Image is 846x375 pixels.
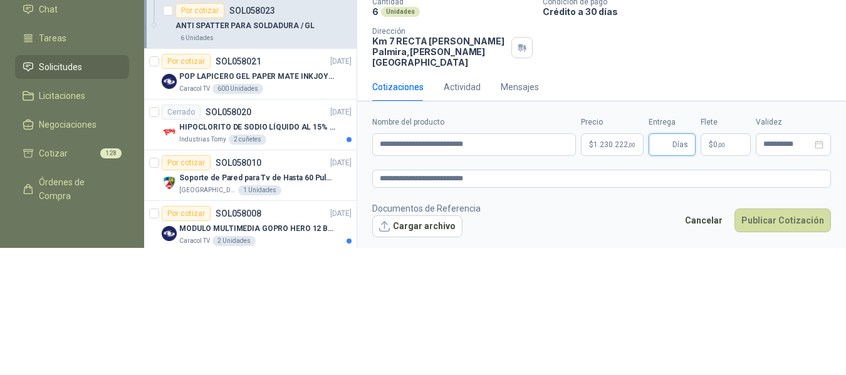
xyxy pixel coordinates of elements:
[39,89,85,103] span: Licitaciones
[15,141,129,165] a: Cotizar128
[39,118,97,131] span: Negociaciones
[330,106,352,118] p: [DATE]
[162,206,211,221] div: Por cotizar
[372,80,424,94] div: Cotizaciones
[15,84,129,108] a: Licitaciones
[179,185,236,195] p: [GEOGRAPHIC_DATA]
[179,121,335,133] p: HIPOCLORITO DE SODIO LÍQUIDO AL 15% CONT NETO 20L
[216,209,261,218] p: SOL058008
[381,7,420,17] div: Unidades
[15,55,129,79] a: Solicitudes
[179,223,335,235] p: MODULO MULTIMEDIA GOPRO HERO 12 BLACK
[238,185,281,195] div: 1 Unidades
[372,27,506,36] p: Dirección
[581,133,644,156] p: $1.230.222,00
[628,141,635,148] span: ,00
[734,208,831,232] button: Publicar Cotización
[162,125,177,140] img: Company Logo
[144,100,357,150] a: CerradoSOL058020[DATE] Company LogoHIPOCLORITO DE SODIO LÍQUIDO AL 15% CONT NETO 20LIndustrias To...
[444,80,481,94] div: Actividad
[39,60,82,74] span: Solicitudes
[162,54,211,69] div: Por cotizar
[756,116,831,128] label: Validez
[162,105,201,120] div: Cerrado
[39,3,58,16] span: Chat
[175,20,315,32] p: ANTI SPATTER PARA SOLDADURA / GL
[175,33,219,43] div: 6 Unidades
[372,215,462,238] button: Cargar archivo
[330,208,352,220] p: [DATE]
[701,116,751,128] label: Flete
[372,6,379,17] p: 6
[709,141,713,148] span: $
[501,80,539,94] div: Mensajes
[15,213,129,237] a: Remisiones
[179,71,335,83] p: POP LAPICERO GEL PAPER MATE INKJOY 0.7 (Revisar el adjunto)
[229,135,266,145] div: 2 cuñetes
[179,84,210,94] p: Caracol TV
[162,74,177,89] img: Company Logo
[206,108,251,116] p: SOL058020
[39,31,66,45] span: Tareas
[713,141,725,148] span: 0
[330,157,352,169] p: [DATE]
[372,116,576,128] label: Nombre del producto
[39,146,68,160] span: Cotizar
[179,236,210,246] p: Caracol TV
[15,113,129,136] a: Negociaciones
[543,6,841,17] p: Crédito a 30 días
[701,133,751,156] p: $ 0,00
[15,170,129,208] a: Órdenes de Compra
[175,3,224,18] div: Por cotizar
[649,116,696,128] label: Entrega
[672,134,688,155] span: Días
[144,150,357,201] a: Por cotizarSOL058010[DATE] Company LogoSoporte de Pared para Tv de Hasta 60 Pulgadas con Brazo Ar...
[15,26,129,50] a: Tareas
[162,175,177,190] img: Company Logo
[144,201,357,252] a: Por cotizarSOL058008[DATE] Company LogoMODULO MULTIMEDIA GOPRO HERO 12 BLACKCaracol TV2 Unidades
[581,116,644,128] label: Precio
[144,49,357,100] a: Por cotizarSOL058021[DATE] Company LogoPOP LAPICERO GEL PAPER MATE INKJOY 0.7 (Revisar el adjunto...
[718,141,725,148] span: ,00
[216,158,261,167] p: SOL058010
[212,236,256,246] div: 2 Unidades
[212,84,263,94] div: 600 Unidades
[162,155,211,170] div: Por cotizar
[678,208,729,232] button: Cancelar
[39,175,117,203] span: Órdenes de Compra
[216,57,261,66] p: SOL058021
[229,6,275,15] p: SOL058023
[100,148,122,158] span: 128
[179,135,226,145] p: Industrias Tomy
[372,202,481,215] p: Documentos de Referencia
[330,56,352,68] p: [DATE]
[372,36,506,68] p: Km 7 RECTA [PERSON_NAME] Palmira , [PERSON_NAME][GEOGRAPHIC_DATA]
[179,172,335,184] p: Soporte de Pared para Tv de Hasta 60 Pulgadas con Brazo Articulado
[593,141,635,148] span: 1.230.222
[162,226,177,241] img: Company Logo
